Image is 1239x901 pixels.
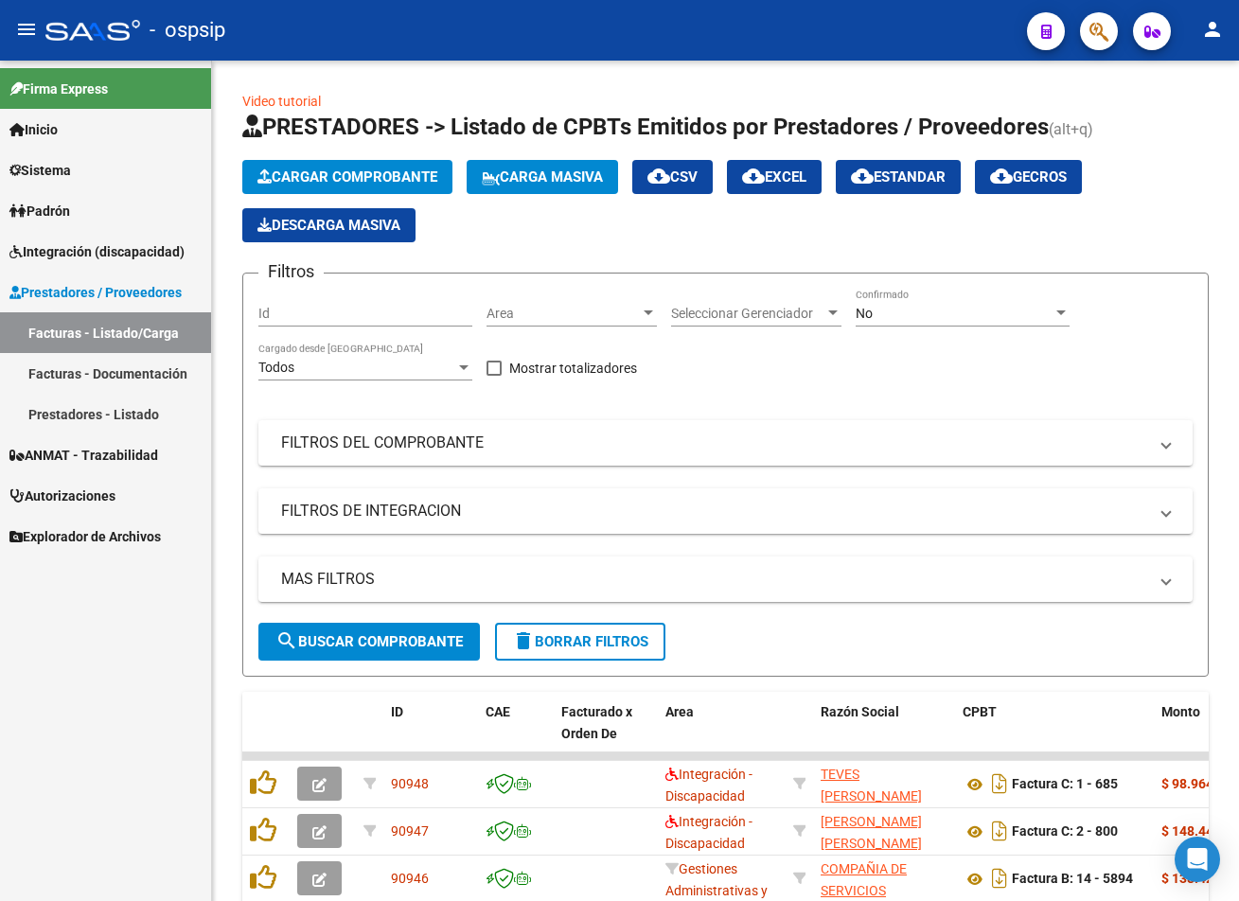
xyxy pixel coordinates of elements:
[821,764,947,804] div: 27263041173
[1161,823,1239,839] strong: $ 148.447,32
[821,704,899,719] span: Razón Social
[632,160,713,194] button: CSV
[242,160,452,194] button: Cargar Comprobante
[821,767,922,804] span: TEVES [PERSON_NAME]
[647,168,698,185] span: CSV
[391,871,429,886] span: 90946
[258,488,1193,534] mat-expansion-panel-header: FILTROS DE INTEGRACION
[242,114,1049,140] span: PRESTADORES -> Listado de CPBTs Emitidos por Prestadores / Proveedores
[257,168,437,185] span: Cargar Comprobante
[15,18,38,41] mat-icon: menu
[9,486,115,506] span: Autorizaciones
[836,160,961,194] button: Estandar
[1175,837,1220,882] div: Open Intercom Messenger
[9,445,158,466] span: ANMAT - Trazabilidad
[150,9,225,51] span: - ospsip
[478,692,554,775] datatable-header-cell: CAE
[482,168,603,185] span: Carga Masiva
[258,623,480,661] button: Buscar Comprobante
[1161,704,1200,719] span: Monto
[561,704,632,741] span: Facturado x Orden De
[1012,872,1133,887] strong: Factura B: 14 - 5894
[258,360,294,375] span: Todos
[987,863,1012,893] i: Descargar documento
[281,433,1147,453] mat-panel-title: FILTROS DEL COMPROBANTE
[9,526,161,547] span: Explorador de Archivos
[9,79,108,99] span: Firma Express
[742,165,765,187] mat-icon: cloud_download
[665,704,694,719] span: Area
[275,629,298,652] mat-icon: search
[486,704,510,719] span: CAE
[242,208,416,242] app-download-masive: Descarga masiva de comprobantes (adjuntos)
[821,814,922,851] span: [PERSON_NAME] [PERSON_NAME]
[281,501,1147,521] mat-panel-title: FILTROS DE INTEGRACION
[987,768,1012,799] i: Descargar documento
[975,160,1082,194] button: Gecros
[856,306,873,321] span: No
[258,556,1193,602] mat-expansion-panel-header: MAS FILTROS
[1012,824,1118,839] strong: Factura C: 2 - 800
[391,823,429,839] span: 90947
[9,282,182,303] span: Prestadores / Proveedores
[963,704,997,719] span: CPBT
[1012,777,1118,792] strong: Factura C: 1 - 685
[242,94,321,109] a: Video tutorial
[9,160,71,181] span: Sistema
[1201,18,1224,41] mat-icon: person
[1161,776,1231,791] strong: $ 98.964,88
[391,704,403,719] span: ID
[1049,120,1093,138] span: (alt+q)
[671,306,824,322] span: Seleccionar Gerenciador
[554,692,658,775] datatable-header-cell: Facturado x Orden De
[258,258,324,285] h3: Filtros
[487,306,640,322] span: Area
[665,767,752,804] span: Integración - Discapacidad
[512,629,535,652] mat-icon: delete
[821,858,947,898] div: 30597665047
[990,168,1067,185] span: Gecros
[9,201,70,221] span: Padrón
[955,692,1154,775] datatable-header-cell: CPBT
[242,208,416,242] button: Descarga Masiva
[257,217,400,234] span: Descarga Masiva
[851,168,946,185] span: Estandar
[258,420,1193,466] mat-expansion-panel-header: FILTROS DEL COMPROBANTE
[990,165,1013,187] mat-icon: cloud_download
[658,692,786,775] datatable-header-cell: Area
[665,814,752,851] span: Integración - Discapacidad
[391,776,429,791] span: 90948
[383,692,478,775] datatable-header-cell: ID
[467,160,618,194] button: Carga Masiva
[851,165,874,187] mat-icon: cloud_download
[9,241,185,262] span: Integración (discapacidad)
[813,692,955,775] datatable-header-cell: Razón Social
[727,160,822,194] button: EXCEL
[495,623,665,661] button: Borrar Filtros
[821,811,947,851] div: 27317344401
[742,168,806,185] span: EXCEL
[281,569,1147,590] mat-panel-title: MAS FILTROS
[647,165,670,187] mat-icon: cloud_download
[509,357,637,380] span: Mostrar totalizadores
[512,633,648,650] span: Borrar Filtros
[275,633,463,650] span: Buscar Comprobante
[9,119,58,140] span: Inicio
[987,816,1012,846] i: Descargar documento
